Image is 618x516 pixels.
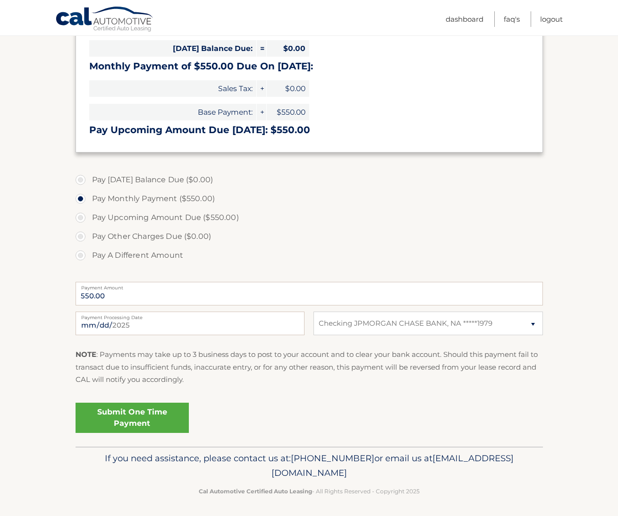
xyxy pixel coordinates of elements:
p: If you need assistance, please contact us at: or email us at [82,451,537,481]
span: = [257,40,266,57]
span: Base Payment: [89,104,256,120]
a: Submit One Time Payment [76,403,189,433]
label: Payment Amount [76,282,543,289]
strong: NOTE [76,350,96,359]
span: + [257,80,266,97]
span: [DATE] Balance Due: [89,40,256,57]
label: Pay A Different Amount [76,246,543,265]
h3: Monthly Payment of $550.00 Due On [DATE]: [89,60,529,72]
span: $550.00 [267,104,309,120]
a: Logout [540,11,563,27]
input: Payment Date [76,312,305,335]
label: Pay Monthly Payment ($550.00) [76,189,543,208]
strong: Cal Automotive Certified Auto Leasing [199,488,312,495]
a: Cal Automotive [55,6,154,34]
span: $0.00 [267,80,309,97]
a: FAQ's [504,11,520,27]
label: Payment Processing Date [76,312,305,319]
input: Payment Amount [76,282,543,305]
label: Pay Upcoming Amount Due ($550.00) [76,208,543,227]
span: $0.00 [267,40,309,57]
label: Pay Other Charges Due ($0.00) [76,227,543,246]
span: Sales Tax: [89,80,256,97]
span: [PHONE_NUMBER] [291,453,374,464]
span: + [257,104,266,120]
p: : Payments may take up to 3 business days to post to your account and to clear your bank account.... [76,348,543,386]
h3: Pay Upcoming Amount Due [DATE]: $550.00 [89,124,529,136]
p: - All Rights Reserved - Copyright 2025 [82,486,537,496]
label: Pay [DATE] Balance Due ($0.00) [76,170,543,189]
a: Dashboard [446,11,483,27]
